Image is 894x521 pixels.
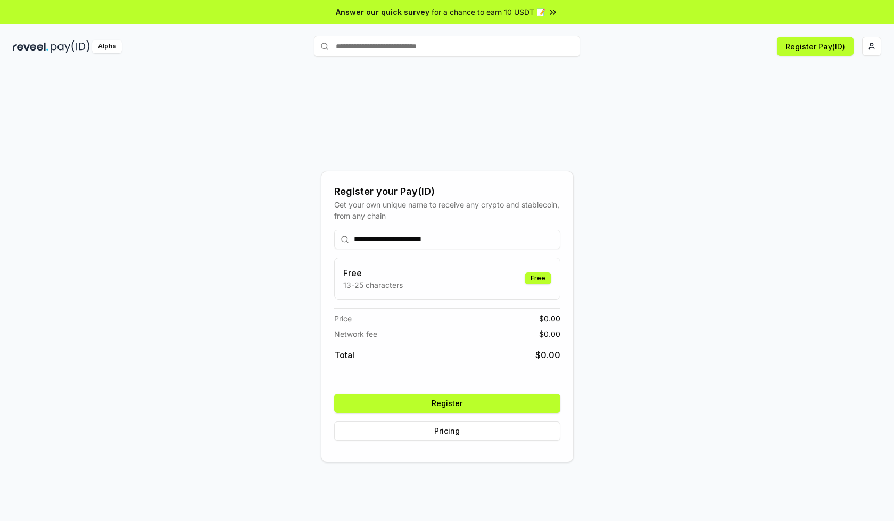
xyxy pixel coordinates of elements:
div: Alpha [92,40,122,53]
button: Register Pay(ID) [777,37,854,56]
button: Pricing [334,421,560,441]
span: Total [334,349,354,361]
span: Network fee [334,328,377,340]
img: pay_id [51,40,90,53]
span: $ 0.00 [535,349,560,361]
img: reveel_dark [13,40,48,53]
span: Price [334,313,352,324]
div: Get your own unique name to receive any crypto and stablecoin, from any chain [334,199,560,221]
div: Free [525,272,551,284]
span: for a chance to earn 10 USDT 📝 [432,6,545,18]
span: $ 0.00 [539,313,560,324]
button: Register [334,394,560,413]
div: Register your Pay(ID) [334,184,560,199]
span: $ 0.00 [539,328,560,340]
p: 13-25 characters [343,279,403,291]
span: Answer our quick survey [336,6,429,18]
h3: Free [343,267,403,279]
